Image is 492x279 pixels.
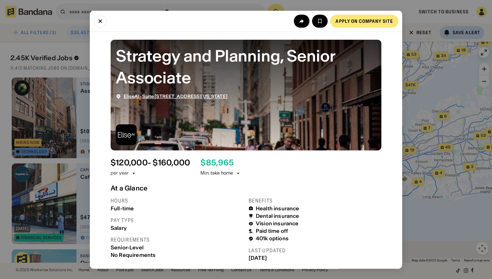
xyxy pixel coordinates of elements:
div: Vision insurance [256,220,299,227]
div: [DATE] [249,255,381,261]
div: Apply on company site [335,19,393,23]
div: Full-time [111,205,243,211]
div: Health insurance [256,205,299,211]
div: · [124,93,227,99]
div: Requirements [111,236,243,243]
div: Paid time off [256,228,288,234]
div: Hours [111,197,243,204]
div: Dental insurance [256,213,299,219]
div: Salary [111,225,243,231]
div: 401k options [256,235,289,242]
div: No Requirements [111,252,243,258]
div: $ 120,000 - $160,000 [111,158,190,167]
div: per year [111,170,129,176]
span: Suite [STREET_ADDRESS][US_STATE] [142,93,227,99]
div: Min. take home [200,170,241,176]
div: Senior-Level [111,244,243,250]
div: $ 85,965 [200,158,234,167]
button: Close [94,14,107,27]
div: Pay type [111,216,243,223]
div: At a Glance [111,184,381,192]
div: Strategy and Planning, Senior Associate [116,45,376,88]
div: Benefits [249,197,381,204]
span: EliseAI [124,93,139,99]
div: Last updated [249,247,381,254]
img: EliseAI logo [116,124,137,145]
